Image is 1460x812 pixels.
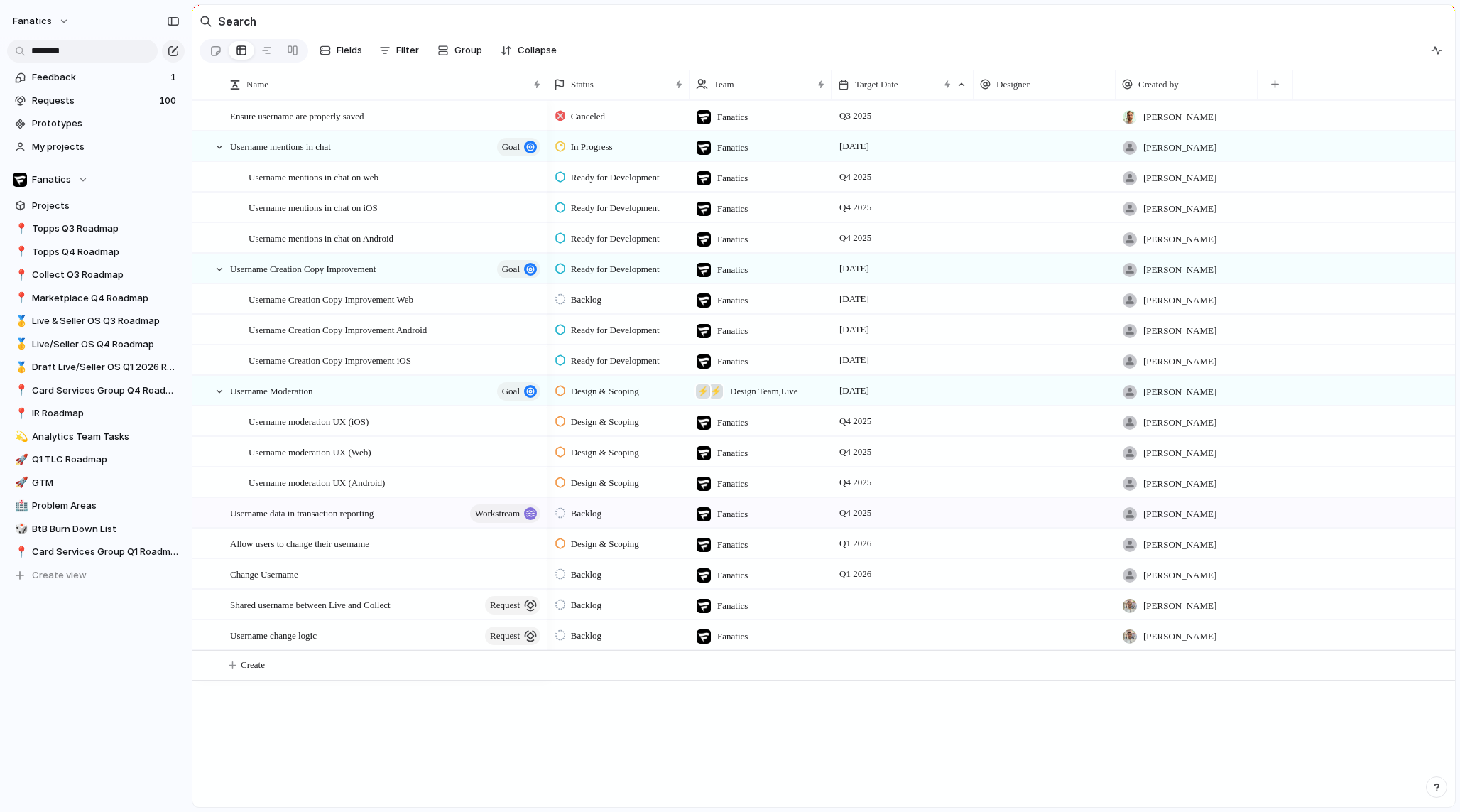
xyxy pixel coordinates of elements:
span: [PERSON_NAME] [1143,263,1216,277]
button: 📍 [13,222,27,236]
span: Q1 TLC Roadmap [32,453,180,467]
a: 📍Card Services Group Q1 Roadmap [7,541,185,563]
span: goal [502,259,520,279]
span: Change Username [230,565,298,582]
button: 💫 [13,430,27,444]
div: ⚡ [709,384,723,399]
span: Fanatics [717,232,748,247]
span: Backlog [571,507,601,521]
button: 📍 [13,268,27,282]
span: Create [241,658,265,672]
span: [PERSON_NAME] [1143,171,1216,185]
a: 📍Topps Q4 Roadmap [7,242,185,263]
span: Fanatics [717,202,748,216]
button: 📍 [13,545,27,559]
span: goal [502,381,520,401]
span: Ready for Development [571,262,660,276]
a: 📍IR Roadmap [7,403,185,424]
span: Problem Areas [32,499,180,513]
a: My projects [7,136,185,158]
span: Fanatics [32,173,71,187]
span: Canceled [571,109,605,124]
button: 📍 [13,291,27,305]
span: Fanatics [717,263,748,277]
span: Q4 2025 [836,443,875,460]
span: BtB Burn Down List [32,522,180,536]
span: Live/Seller OS Q4 Roadmap [32,337,180,352]
span: Design & Scoping [571,476,639,490]
span: Create view [32,568,87,583]
span: [PERSON_NAME] [1143,293,1216,308]
span: Card Services Group Q4 Roadmap [32,384,180,398]
span: Topps Q3 Roadmap [32,222,180,236]
span: Q1 2026 [836,565,875,583]
div: 🚀Q1 TLC Roadmap [7,449,185,470]
div: 🏥 [15,498,25,514]
span: Fanatics [717,477,748,491]
span: [PERSON_NAME] [1143,477,1216,491]
span: Ready for Development [571,201,660,215]
span: [PERSON_NAME] [1143,416,1216,430]
button: request [485,627,540,645]
button: 🎲 [13,522,27,536]
span: Q4 2025 [836,199,875,216]
a: 📍Card Services Group Q4 Roadmap [7,380,185,401]
div: 🚀 [15,452,25,468]
button: Collapse [495,39,562,62]
button: goal [497,138,540,156]
span: Team [714,77,734,92]
div: 🎲 [15,521,25,537]
a: 📍Marketplace Q4 Roadmap [7,288,185,309]
button: request [485,596,540,615]
span: Fanatics [717,293,748,308]
div: 📍 [15,544,25,561]
span: Live & Seller OS Q3 Roadmap [32,314,180,328]
div: 🥇Live/Seller OS Q4 Roadmap [7,334,185,355]
span: Fanatics [717,416,748,430]
span: [PERSON_NAME] [1143,446,1216,460]
div: 🥇 [15,313,25,330]
a: 🚀GTM [7,472,185,494]
a: 🥇Draft Live/Seller OS Q1 2026 Roadmap [7,357,185,378]
span: Username mentions in chat on Android [249,229,393,246]
div: 📍 [15,382,25,399]
button: 🥇 [13,337,27,352]
button: 📍 [13,245,27,259]
span: Username Moderation [230,382,313,399]
button: Create view [7,565,185,586]
span: Ready for Development [571,170,660,185]
button: workstream [470,504,540,523]
span: Username moderation UX (iOS) [249,413,369,429]
span: Collect Q3 Roadmap [32,268,180,282]
span: Q4 2025 [836,504,875,521]
span: Q1 2026 [836,535,875,552]
div: 🎲BtB Burn Down List [7,519,185,540]
span: Fanatics [717,507,748,521]
div: 📍 [15,290,25,306]
span: Prototypes [32,117,180,131]
span: Fanatics [717,599,748,613]
span: [PERSON_NAME] [1143,599,1216,613]
span: [PERSON_NAME] [1143,110,1216,124]
span: Username moderation UX (Android) [249,474,385,490]
div: 🏥Problem Areas [7,495,185,516]
button: goal [497,260,540,278]
span: My projects [32,140,180,154]
span: Backlog [571,568,601,582]
div: 💫Analytics Team Tasks [7,426,185,448]
a: 🥇Live & Seller OS Q3 Roadmap [7,310,185,332]
span: [DATE] [836,352,873,369]
span: Username mentions in chat on iOS [249,199,378,215]
span: [DATE] [836,321,873,338]
span: 1 [170,70,179,85]
span: Q4 2025 [836,229,875,247]
span: Fanatics [717,568,748,583]
span: Fanatics [717,629,748,644]
span: Card Services Group Q1 Roadmap [32,545,180,559]
span: Username moderation UX (Web) [249,443,371,460]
